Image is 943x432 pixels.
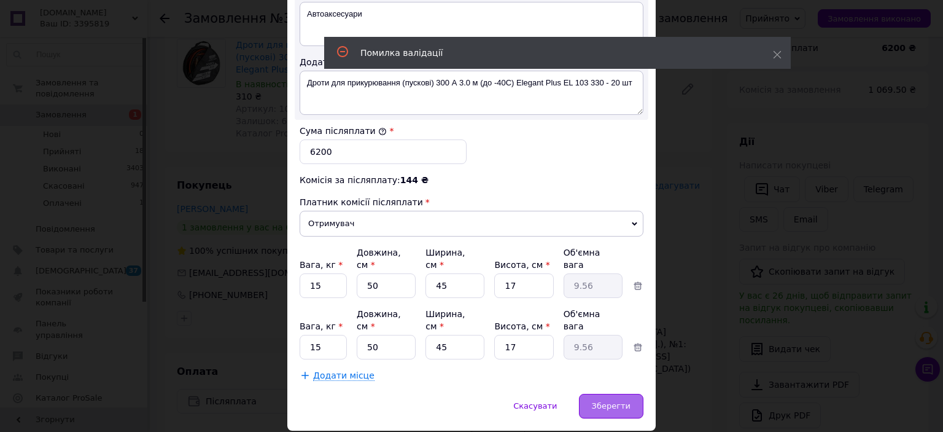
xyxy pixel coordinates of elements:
[592,401,631,410] span: Зберегти
[357,248,401,270] label: Довжина, см
[494,260,549,270] label: Висота, см
[360,47,742,59] div: Помилка валідації
[564,308,623,332] div: Об'ємна вага
[300,2,643,46] textarea: Автоаксесуари
[400,175,429,185] span: 144 ₴
[300,174,643,186] div: Комісія за післяплату:
[300,260,343,270] label: Вага, кг
[513,401,557,410] span: Скасувати
[494,321,549,331] label: Висота, см
[425,248,465,270] label: Ширина, см
[564,246,623,271] div: Об'ємна вага
[300,211,643,237] span: Отримувач
[313,371,374,381] span: Додати місце
[300,321,343,331] label: Вага, кг
[300,197,423,207] span: Платник комісії післяплати
[300,71,643,115] textarea: Дроти для прикурювання (пускові) 300 А 3.0 м (до -40С) Elegant Plus EL 103 330 - 20 шт
[357,309,401,331] label: Довжина, см
[425,309,465,331] label: Ширина, см
[300,56,643,68] div: Додаткова інформація
[300,126,387,136] label: Сума післяплати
